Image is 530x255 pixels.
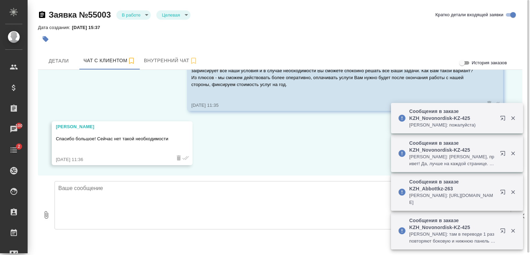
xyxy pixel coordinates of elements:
[496,147,512,163] button: Открыть в новой вкладке
[409,122,495,129] p: [PERSON_NAME]: пожалуйста)
[472,59,507,66] span: История заказов
[11,122,27,129] span: 100
[72,25,105,30] p: [DATE] 15:37
[506,189,520,195] button: Закрыть
[191,102,479,109] div: [DATE] 11:35
[156,10,190,20] div: В работе
[38,31,53,47] button: Добавить тэг
[38,25,72,30] p: Дата создания:
[38,11,46,19] button: Скопировать ссылку
[2,121,26,138] a: 100
[496,185,512,202] button: Открыть в новой вкладке
[144,56,198,65] span: Внутренний чат
[409,231,495,245] p: [PERSON_NAME]: там в переводе 1 раз повторяют боковую и нижнюю панель меню, но я так полагаю мне ...
[506,228,520,234] button: Закрыть
[506,150,520,157] button: Закрыть
[496,224,512,240] button: Открыть в новой вкладке
[42,57,75,65] span: Детали
[191,60,479,88] p: [PERSON_NAME], последний вопрос, раз у Вас появляются срочные задачи, может мы заключим типовой д...
[56,123,168,130] div: [PERSON_NAME]
[127,57,136,65] svg: Подписаться
[79,52,140,69] button: 77010969669 (Батырова Салтанат ) - (undefined)
[409,178,495,192] p: Сообщения в заказе KZH_Abbottkz-263
[56,156,168,163] div: [DATE] 11:36
[13,143,24,150] span: 2
[84,56,136,65] span: Чат с клиентом
[56,135,168,142] p: Спасибо большое! Сейчас нет такой необходимости
[120,12,143,18] button: В работе
[409,192,495,206] p: [PERSON_NAME]: [URL][DOMAIN_NAME]
[409,153,495,167] p: [PERSON_NAME]: [PERSON_NAME], привет! Да, лучше на каждой странице. Спасибо!
[435,11,503,18] span: Кратко детали входящей заявки
[409,140,495,153] p: Сообщения в заказе KZH_Novonordisk-KZ-425
[496,111,512,128] button: Открыть в новой вкладке
[160,12,182,18] button: Целевая
[506,115,520,121] button: Закрыть
[409,217,495,231] p: Сообщения в заказе KZH_Novonordisk-KZ-425
[2,141,26,159] a: 2
[409,108,495,122] p: Сообщения в заказе KZH_Novonordisk-KZ-425
[116,10,151,20] div: В работе
[49,10,111,19] a: Заявка №55003
[189,57,198,65] svg: Подписаться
